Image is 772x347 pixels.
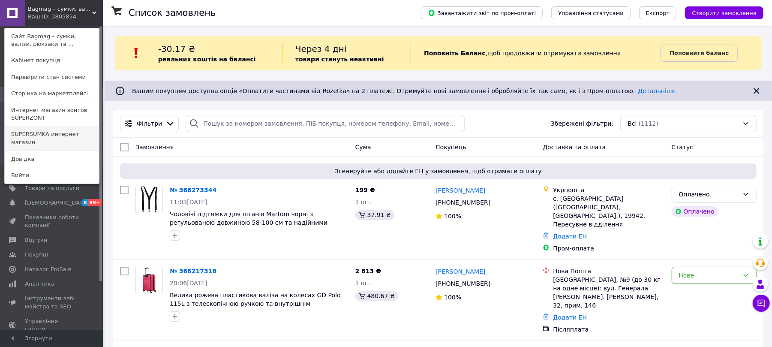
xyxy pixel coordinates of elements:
[186,115,465,132] input: Пошук за номером замовлення, ПІБ покупця, номером телефону, Email, номером накладної
[158,44,195,54] span: -30.17 ₴
[436,144,466,151] span: Покупець
[25,266,71,273] span: Каталог ProSale
[444,294,461,301] span: 100%
[170,292,341,316] a: Велика рожева пластикова валіза на колесах GD Polo 115L з телескопічною ручкою та внутрішнім розд...
[670,50,729,56] b: Поповнити баланс
[638,88,676,94] a: Детальніше
[553,314,587,321] a: Додати ЕН
[685,6,763,19] button: Створити замовлення
[553,267,664,275] div: Нова Пошта
[5,28,99,52] a: Сайт Bagmag – сумки, валізи, рюкзаки та ...
[170,268,216,275] a: № 366217318
[411,43,661,63] div: , щоб продовжити отримувати замовлення
[558,10,624,16] span: Управління статусами
[646,10,670,16] span: Експорт
[672,206,718,217] div: Оплачено
[28,13,64,21] div: Ваш ID: 3805854
[5,151,99,167] a: Довідка
[692,10,757,16] span: Створити замовлення
[553,244,664,253] div: Пром-оплата
[25,184,79,192] span: Товари та послуги
[5,69,99,85] a: Перевірити стан системи
[355,210,394,220] div: 37.91 ₴
[158,56,256,63] b: реальних коштів на балансі
[25,280,54,288] span: Аналітика
[88,199,102,206] span: 99+
[753,295,770,312] button: Чат з покупцем
[436,186,485,195] a: [PERSON_NAME]
[295,56,384,63] b: товари стануть неактивні
[679,190,739,199] div: Оплачено
[355,280,372,287] span: 1 шт.
[436,267,485,276] a: [PERSON_NAME]
[295,44,347,54] span: Через 4 дні
[639,120,659,127] span: (1112)
[355,187,375,193] span: 199 ₴
[553,186,664,194] div: Укрпошта
[5,126,99,150] a: SUPERSUMKA интернет магазин
[676,9,763,16] a: Створити замовлення
[142,267,156,294] img: Фото товару
[355,291,398,301] div: 480.67 ₴
[170,211,327,235] a: Чоловічі підтяжки для штанів Martom чорні з регульованою довжиною 58-100 см та надійними кліпсами
[170,187,216,193] a: № 366273344
[428,9,536,17] span: Завантажити звіт по пром-оплаті
[25,199,88,207] span: [DEMOGRAPHIC_DATA]
[444,213,461,220] span: 100%
[81,199,88,206] span: 8
[123,167,753,175] span: Згенеруйте або додайте ЕН у замовлення, щоб отримати оплату
[639,6,677,19] button: Експорт
[679,271,739,280] div: Нове
[135,267,163,294] a: Фото товару
[434,278,492,290] div: [PHONE_NUMBER]
[132,88,676,94] span: Вашим покупцям доступна опція «Оплатити частинами від Rozetka» на 2 платежі. Отримуйте нові замов...
[170,199,207,205] span: 11:03[DATE]
[137,119,162,128] span: Фільтри
[25,295,79,310] span: Інструменти веб-майстра та SEO
[421,6,543,19] button: Завантажити звіт по пром-оплаті
[129,8,216,18] h1: Список замовлень
[25,251,48,259] span: Покупці
[661,45,738,62] a: Поповнити баланс
[355,199,372,205] span: 1 шт.
[130,47,143,60] img: :exclamation:
[5,52,99,69] a: Кабінет покупця
[141,186,158,213] img: Фото товару
[28,5,92,13] span: Bagmag – сумки, валізи, рюкзаки та аксесуари для вашого стилю і подорожей
[355,144,371,151] span: Cума
[628,119,637,128] span: Всі
[135,144,174,151] span: Замовлення
[553,194,664,229] div: с. [GEOGRAPHIC_DATA] ([GEOGRAPHIC_DATA], [GEOGRAPHIC_DATA].), 19942, Пересувне відділення
[551,119,613,128] span: Збережені фільтри:
[424,50,486,57] b: Поповніть Баланс
[135,186,163,213] a: Фото товару
[170,280,207,287] span: 20:06[DATE]
[355,268,381,275] span: 2 813 ₴
[553,325,664,334] div: Післяплата
[434,196,492,208] div: [PHONE_NUMBER]
[25,214,79,229] span: Показники роботи компанії
[5,102,99,126] a: Интернет магазин зонтов SUPERZONT
[5,85,99,102] a: Сторінка на маркетплейсі
[553,233,587,240] a: Додати ЕН
[5,167,99,184] a: Вийти
[672,144,694,151] span: Статус
[543,144,606,151] span: Доставка та оплата
[553,275,664,310] div: [GEOGRAPHIC_DATA], №9 (до 30 кг на одне місце): вул. Генерала [PERSON_NAME]. [PERSON_NAME], 32, п...
[25,317,79,333] span: Управління сайтом
[25,236,47,244] span: Відгуки
[551,6,631,19] button: Управління статусами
